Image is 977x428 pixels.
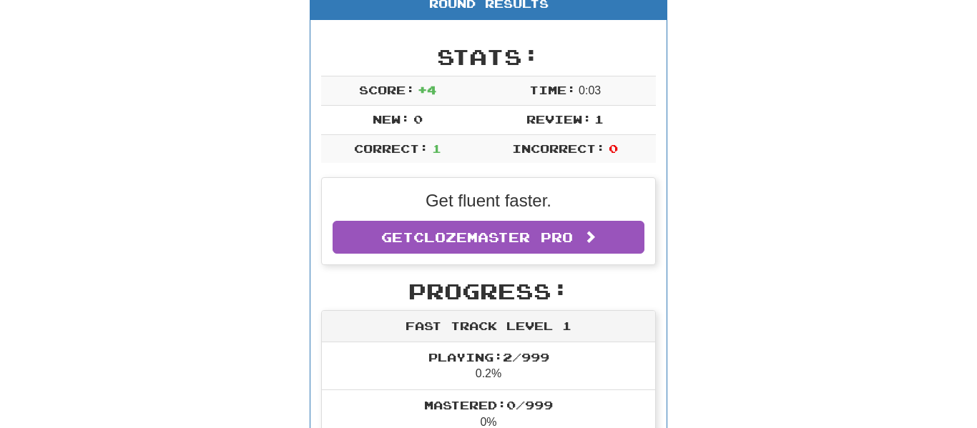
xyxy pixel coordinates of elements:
span: 1 [432,141,441,155]
span: + 4 [418,83,436,96]
a: GetClozemaster Pro [333,221,644,254]
span: Incorrect: [512,141,605,155]
span: Playing: 2 / 999 [428,350,549,364]
span: Score: [359,83,415,96]
span: Correct: [354,141,428,155]
span: 0 : 0 3 [579,84,601,96]
span: 1 [594,112,604,126]
span: 0 [609,141,618,155]
h2: Stats: [321,45,656,69]
p: Get fluent faster. [333,189,644,213]
div: Fast Track Level 1 [322,311,655,342]
h2: Progress: [321,279,656,303]
span: Review: [526,112,591,126]
li: 0.2% [322,342,655,391]
span: 0 [413,112,423,126]
span: Time: [529,83,576,96]
span: Mastered: 0 / 999 [424,398,553,412]
span: Clozemaster Pro [413,229,573,245]
span: New: [373,112,410,126]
